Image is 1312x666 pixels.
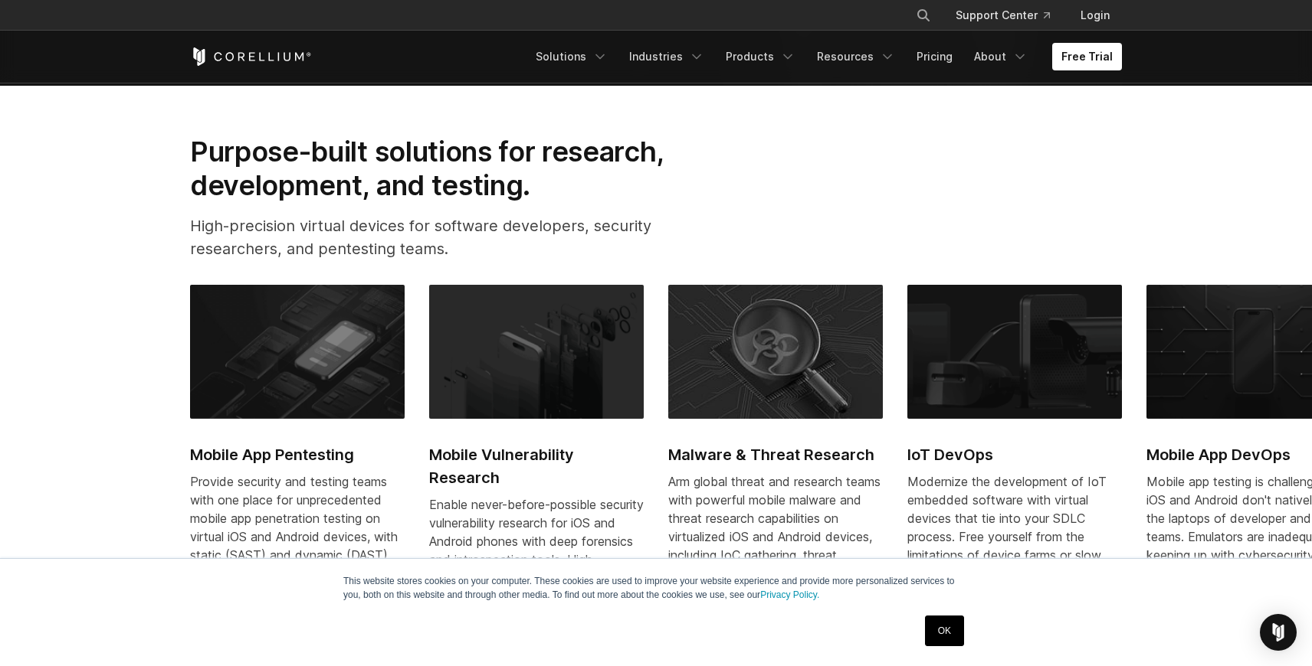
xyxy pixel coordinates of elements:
[910,2,937,29] button: Search
[429,285,644,418] img: Mobile Vulnerability Research
[668,285,883,418] img: Malware & Threat Research
[717,43,805,70] a: Products
[1260,614,1297,651] div: Open Intercom Messenger
[668,443,883,466] h2: Malware & Threat Research
[190,135,713,203] h2: Purpose-built solutions for research, development, and testing.
[190,214,713,260] p: High-precision virtual devices for software developers, security researchers, and pentesting teams.
[190,47,312,66] a: Corellium Home
[943,2,1062,29] a: Support Center
[620,43,713,70] a: Industries
[429,443,644,489] h2: Mobile Vulnerability Research
[1068,2,1122,29] a: Login
[760,589,819,600] a: Privacy Policy.
[897,2,1122,29] div: Navigation Menu
[429,285,644,642] a: Mobile Vulnerability Research Mobile Vulnerability Research Enable never-before-possible security...
[190,472,405,619] div: Provide security and testing teams with one place for unprecedented mobile app penetration testin...
[965,43,1037,70] a: About
[343,574,969,602] p: This website stores cookies on your computer. These cookies are used to improve your website expe...
[907,443,1122,466] h2: IoT DevOps
[907,285,1122,418] img: IoT DevOps
[907,285,1122,637] a: IoT DevOps IoT DevOps Modernize the development of IoT embedded software with virtual devices tha...
[668,285,883,600] a: Malware & Threat Research Malware & Threat Research Arm global threat and research teams with pow...
[907,43,962,70] a: Pricing
[668,472,883,583] div: Arm global threat and research teams with powerful mobile malware and threat research capabilitie...
[190,443,405,466] h2: Mobile App Pentesting
[1052,43,1122,70] a: Free Trial
[808,43,904,70] a: Resources
[429,495,644,624] div: Enable never-before-possible security vulnerability research for iOS and Android phones with deep...
[190,285,405,418] img: Mobile App Pentesting
[925,615,964,646] a: OK
[190,285,405,637] a: Mobile App Pentesting Mobile App Pentesting Provide security and testing teams with one place for...
[907,472,1122,619] div: Modernize the development of IoT embedded software with virtual devices that tie into your SDLC p...
[526,43,617,70] a: Solutions
[526,43,1122,70] div: Navigation Menu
